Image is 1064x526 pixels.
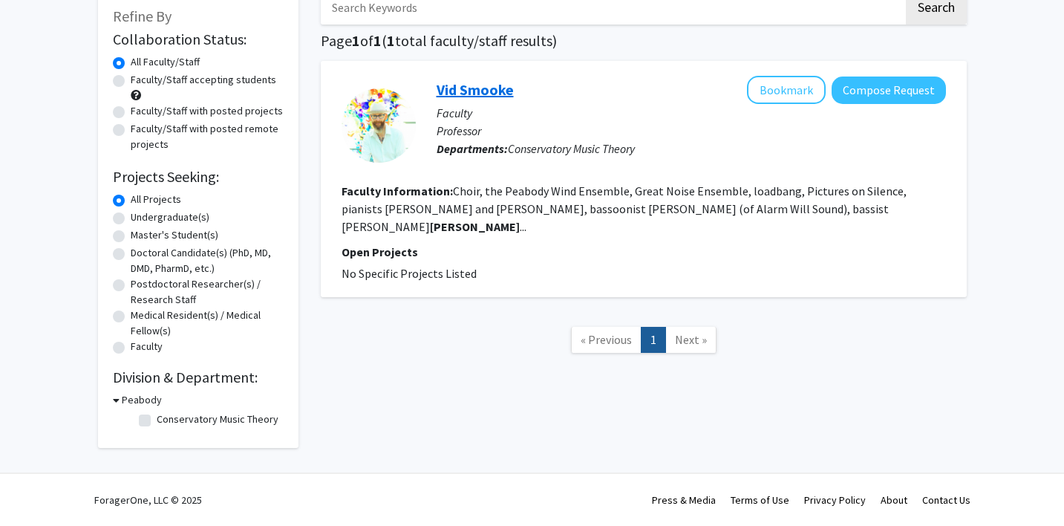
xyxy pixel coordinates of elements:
[342,266,477,281] span: No Specific Projects Listed
[131,227,218,243] label: Master's Student(s)
[321,312,967,372] nav: Page navigation
[581,332,632,347] span: « Previous
[131,210,209,225] label: Undergraduate(s)
[508,141,635,156] span: Conservatory Music Theory
[131,192,181,207] label: All Projects
[131,54,200,70] label: All Faculty/Staff
[342,243,946,261] p: Open Projects
[113,168,284,186] h2: Projects Seeking:
[804,493,866,507] a: Privacy Policy
[437,104,946,122] p: Faculty
[342,184,907,234] fg-read-more: Choir, the Peabody Wind Ensemble, Great Noise Ensemble, loadbang, Pictures on Silence, pianists [...
[11,459,63,515] iframe: Chat
[131,276,284,308] label: Postdoctoral Researcher(s) / Research Staff
[437,122,946,140] p: Professor
[113,368,284,386] h2: Division & Department:
[437,80,514,99] a: Vid Smooke
[342,184,453,198] b: Faculty Information:
[131,308,284,339] label: Medical Resident(s) / Medical Fellow(s)
[571,327,642,353] a: Previous Page
[113,30,284,48] h2: Collaboration Status:
[652,493,716,507] a: Press & Media
[430,219,520,234] b: [PERSON_NAME]
[131,339,163,354] label: Faculty
[373,31,382,50] span: 1
[922,493,970,507] a: Contact Us
[881,493,907,507] a: About
[131,103,283,119] label: Faculty/Staff with posted projects
[832,77,946,104] button: Compose Request to Vid Smooke
[437,141,508,156] b: Departments:
[131,121,284,152] label: Faculty/Staff with posted remote projects
[113,7,172,25] span: Refine By
[387,31,395,50] span: 1
[352,31,360,50] span: 1
[157,412,278,427] label: Conservatory Music Theory
[94,474,202,526] div: ForagerOne, LLC © 2025
[131,72,276,88] label: Faculty/Staff accepting students
[675,332,707,347] span: Next »
[747,76,826,104] button: Add Vid Smooke to Bookmarks
[665,327,717,353] a: Next Page
[131,245,284,276] label: Doctoral Candidate(s) (PhD, MD, DMD, PharmD, etc.)
[641,327,666,353] a: 1
[731,493,789,507] a: Terms of Use
[122,392,162,408] h3: Peabody
[321,32,967,50] h1: Page of ( total faculty/staff results)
